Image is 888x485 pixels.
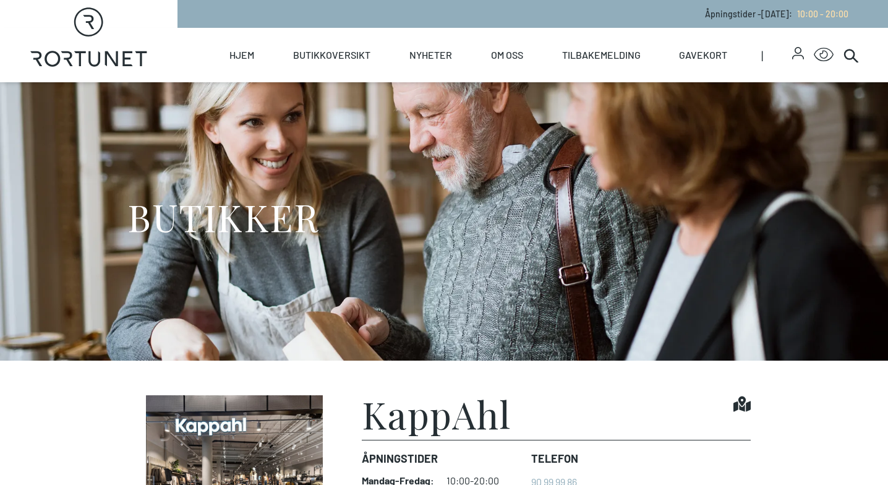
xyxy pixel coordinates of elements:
p: Åpningstider - [DATE] : [705,7,848,20]
a: 10:00 - 20:00 [792,9,848,19]
button: Open Accessibility Menu [814,45,834,65]
span: | [761,28,792,82]
dt: Telefon [531,450,578,467]
h1: KappAhl [362,395,511,432]
span: 10:00 - 20:00 [797,9,848,19]
a: Gavekort [679,28,727,82]
h1: BUTIKKER [127,194,318,240]
a: Tilbakemelding [562,28,641,82]
dt: Åpningstider [362,450,521,467]
a: Butikkoversikt [293,28,370,82]
a: Om oss [491,28,523,82]
a: Nyheter [409,28,452,82]
a: Hjem [229,28,254,82]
